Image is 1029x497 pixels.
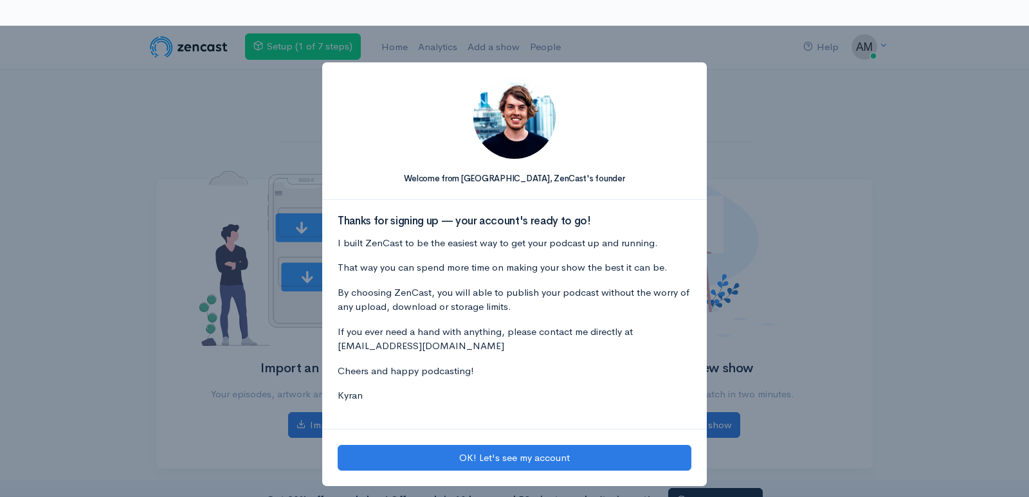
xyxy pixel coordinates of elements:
h3: Thanks for signing up — your account's ready to go! [338,215,691,228]
p: Kyran [338,388,691,403]
p: That way you can spend more time on making your show the best it can be. [338,260,691,275]
button: OK! Let's see my account [338,445,691,471]
iframe: gist-messenger-bubble-iframe [985,453,1016,484]
p: Cheers and happy podcasting! [338,364,691,379]
p: By choosing ZenCast, you will able to publish your podcast without the worry of any upload, downl... [338,285,691,314]
p: If you ever need a hand with anything, please contact me directly at [EMAIL_ADDRESS][DOMAIN_NAME] [338,325,691,354]
h5: Welcome from [GEOGRAPHIC_DATA], ZenCast's founder [338,174,691,183]
p: I built ZenCast to be the easiest way to get your podcast up and running. [338,236,691,251]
